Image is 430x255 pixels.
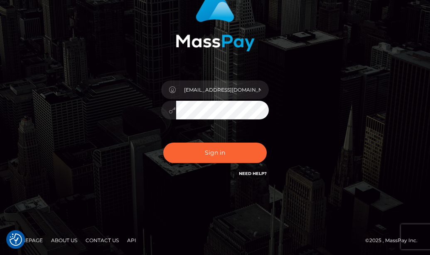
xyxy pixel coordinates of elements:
a: Need Help? [239,171,267,176]
a: Homepage [9,234,46,247]
button: Consent Preferences [10,233,22,246]
div: © 2025 , MassPay Inc. [365,236,424,245]
a: About Us [48,234,81,247]
input: Username... [176,80,269,99]
a: API [124,234,140,247]
button: Sign in [163,143,267,163]
img: Revisit consent button [10,233,22,246]
a: Contact Us [82,234,122,247]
